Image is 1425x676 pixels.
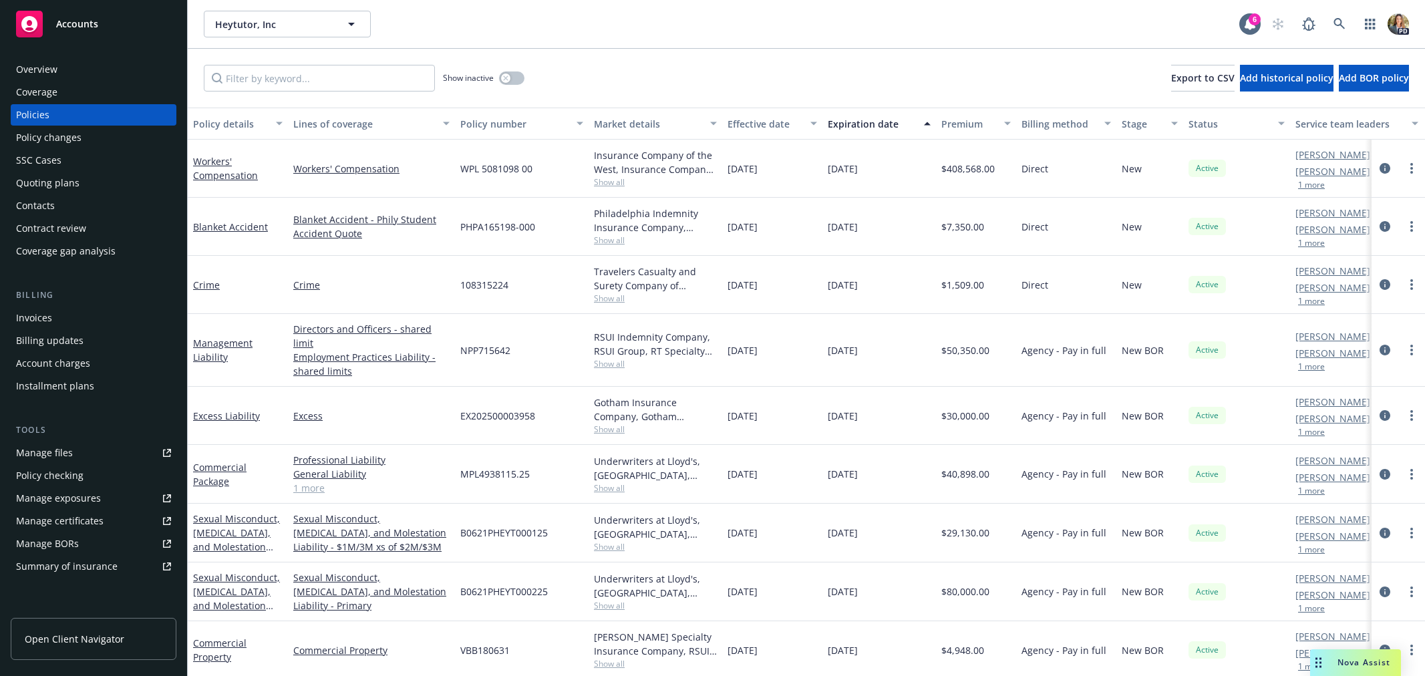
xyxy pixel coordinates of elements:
a: circleInformation [1377,642,1393,658]
a: Directors and Officers - shared limit [293,322,450,350]
div: Invoices [16,307,52,329]
span: [DATE] [828,467,858,481]
a: Switch app [1357,11,1384,37]
button: Billing method [1016,108,1116,140]
span: Show all [594,658,717,669]
span: [DATE] [828,526,858,540]
input: Filter by keyword... [204,65,435,92]
div: Policy changes [16,127,82,148]
div: Insurance Company of the West, Insurance Company of the West (ICW) [594,148,717,176]
span: [DATE] [728,162,758,176]
a: Management Liability [193,337,253,363]
span: Active [1194,644,1221,656]
div: Underwriters at Lloyd's, [GEOGRAPHIC_DATA], [PERSON_NAME] of [GEOGRAPHIC_DATA], [GEOGRAPHIC_DATA] [594,513,717,541]
button: Lines of coverage [288,108,455,140]
button: Market details [589,108,722,140]
a: circleInformation [1377,584,1393,600]
span: [DATE] [728,584,758,599]
a: [PERSON_NAME] [1295,646,1370,660]
span: Manage exposures [11,488,176,509]
span: [DATE] [828,220,858,234]
span: $30,000.00 [941,409,989,423]
span: WPL 5081098 00 [460,162,532,176]
button: Effective date [722,108,822,140]
button: 1 more [1298,181,1325,189]
button: Heytutor, Inc [204,11,371,37]
a: circleInformation [1377,160,1393,176]
a: more [1404,342,1420,358]
a: [PERSON_NAME] [1295,395,1370,409]
div: RSUI Indemnity Company, RSUI Group, RT Specialty Insurance Services, LLC (RSG Specialty, LLC) [594,330,717,358]
span: Show all [594,600,717,611]
a: Blanket Accident - Phily Student Accident Quote [293,212,450,240]
span: New BOR [1122,526,1164,540]
div: Billing updates [16,330,84,351]
div: Drag to move [1310,649,1327,676]
a: Excess [293,409,450,423]
a: Contacts [11,195,176,216]
div: Effective date [728,117,802,131]
div: Policy details [193,117,268,131]
a: more [1404,525,1420,541]
span: Active [1194,409,1221,421]
div: Travelers Casualty and Surety Company of America, Travelers Insurance [594,265,717,293]
button: 1 more [1298,663,1325,671]
span: $7,350.00 [941,220,984,234]
a: Coverage gap analysis [11,240,176,262]
a: circleInformation [1377,342,1393,358]
div: Market details [594,117,702,131]
span: Agency - Pay in full [1021,409,1106,423]
a: [PERSON_NAME] [1295,164,1370,178]
a: Sexual Misconduct, [MEDICAL_DATA], and Molestation Liability [193,571,280,640]
span: Agency - Pay in full [1021,343,1106,357]
a: Contract review [11,218,176,239]
a: Billing updates [11,330,176,351]
div: Stage [1122,117,1163,131]
a: more [1404,407,1420,424]
span: Accounts [56,19,98,29]
a: [PERSON_NAME] [1295,206,1370,220]
div: Policies [16,104,49,126]
span: [DATE] [728,643,758,657]
div: Contract review [16,218,86,239]
a: [PERSON_NAME] [1295,588,1370,602]
span: EX202500003958 [460,409,535,423]
div: Installment plans [16,375,94,397]
span: 108315224 [460,278,508,292]
div: Lines of coverage [293,117,435,131]
span: $50,350.00 [941,343,989,357]
span: Nova Assist [1337,657,1390,668]
a: [PERSON_NAME] [1295,411,1370,426]
div: Policy checking [16,465,84,486]
a: General Liability [293,467,450,481]
button: Premium [936,108,1016,140]
div: Manage BORs [16,533,79,554]
span: New BOR [1122,343,1164,357]
span: Show all [594,541,717,552]
a: Report a Bug [1295,11,1322,37]
a: Start snowing [1265,11,1291,37]
div: Billing [11,289,176,302]
button: Expiration date [822,108,936,140]
a: Manage files [11,442,176,464]
a: more [1404,466,1420,482]
a: Commercial Property [193,637,247,663]
span: [DATE] [728,526,758,540]
span: Show all [594,234,717,246]
button: Stage [1116,108,1183,140]
span: Add BOR policy [1339,71,1409,84]
button: 1 more [1298,428,1325,436]
a: [PERSON_NAME] [1295,470,1370,484]
span: Open Client Navigator [25,632,124,646]
span: Show inactive [443,72,494,83]
button: Policy details [188,108,288,140]
span: [DATE] [728,220,758,234]
a: Quoting plans [11,172,176,194]
a: circleInformation [1377,218,1393,234]
span: Show all [594,424,717,435]
a: Installment plans [11,375,176,397]
div: SSC Cases [16,150,61,171]
a: [PERSON_NAME] [1295,222,1370,236]
span: [DATE] [828,278,858,292]
div: Underwriters at Lloyd's, [GEOGRAPHIC_DATA], [PERSON_NAME] of [GEOGRAPHIC_DATA], [GEOGRAPHIC_DATA] [594,572,717,600]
